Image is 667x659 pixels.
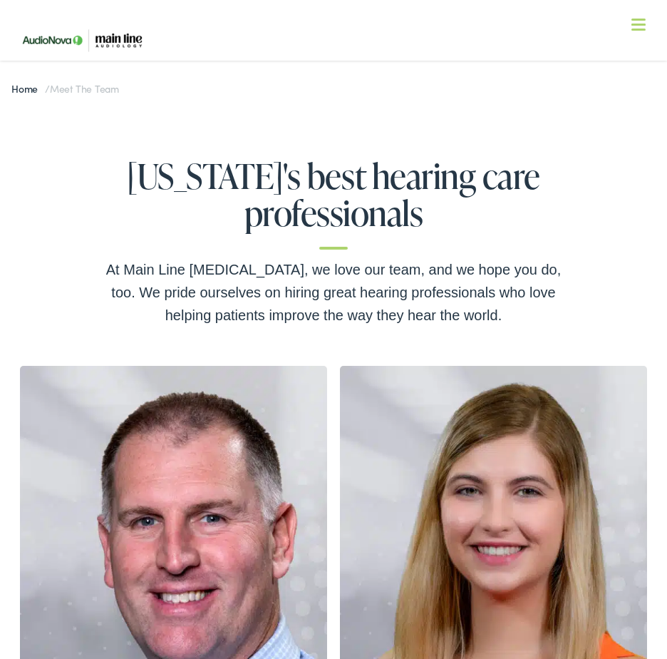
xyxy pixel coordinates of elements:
a: Home [11,81,45,96]
span: Meet the Team [50,81,119,96]
span: / [11,81,119,96]
h1: [US_STATE]'s best hearing care professionals [105,157,562,250]
div: At Main Line [MEDICAL_DATA], we love our team, and we hope you do, too. We pride ourselves on hir... [105,258,562,327]
a: What We Offer [24,57,654,101]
